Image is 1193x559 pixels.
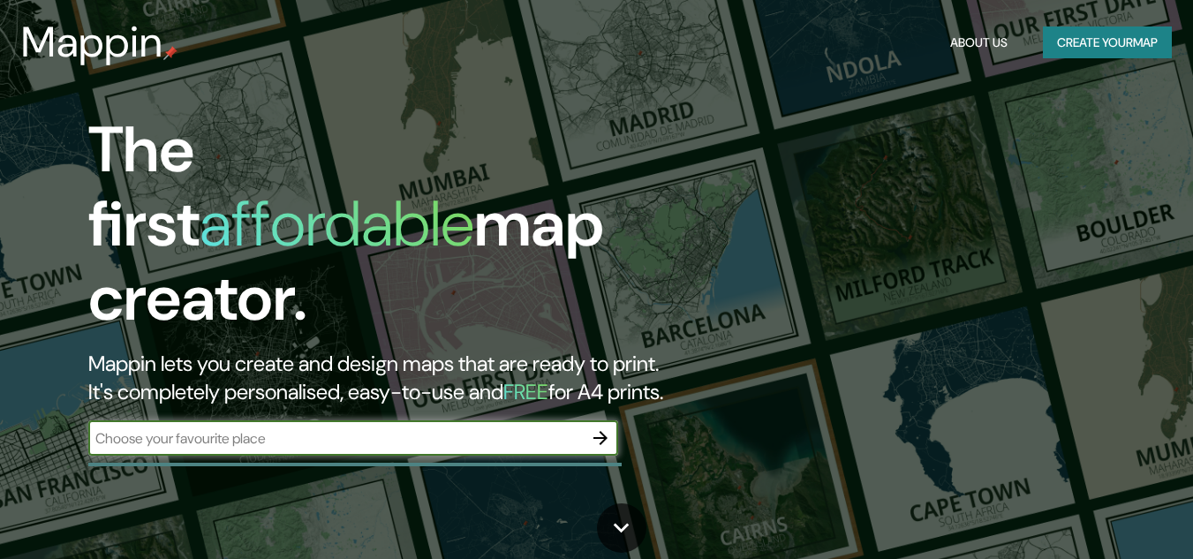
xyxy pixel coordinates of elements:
[21,18,163,67] h3: Mappin
[1043,26,1172,59] button: Create yourmap
[88,113,685,350] h1: The first map creator.
[200,183,474,265] h1: affordable
[943,26,1015,59] button: About Us
[503,378,548,405] h5: FREE
[88,350,685,406] h2: Mappin lets you create and design maps that are ready to print. It's completely personalised, eas...
[163,46,177,60] img: mappin-pin
[88,428,583,449] input: Choose your favourite place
